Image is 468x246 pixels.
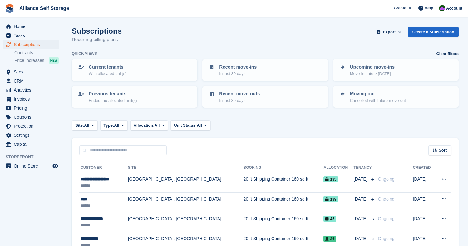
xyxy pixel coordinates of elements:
a: Alliance Self Storage [17,3,71,13]
a: menu [3,68,59,76]
img: Romilly Norton [439,5,445,11]
span: Tasks [14,31,51,40]
span: Help [425,5,433,11]
a: menu [3,22,59,31]
p: Cancelled with future move-out [350,97,406,104]
span: [DATE] [354,196,369,202]
a: menu [3,77,59,85]
span: Type: [104,122,114,129]
td: [GEOGRAPHIC_DATA], [GEOGRAPHIC_DATA] [128,173,244,193]
th: Customer [79,163,128,173]
td: 20 ft Shipping Container 160 sq ft [244,192,324,212]
td: 20 ft Shipping Container 160 sq ft [244,212,324,232]
p: Move-in date > [DATE] [350,71,395,77]
span: 139 [323,196,338,202]
span: Storefront [6,154,62,160]
td: [DATE] [413,173,435,193]
span: [DATE] [354,215,369,222]
a: Previous tenants Ended, no allocated unit(s) [72,87,197,107]
span: Ongoing [378,216,395,221]
span: All [197,122,202,129]
span: Ongoing [378,236,395,241]
a: Contracts [14,50,59,56]
span: All [114,122,119,129]
th: Booking [244,163,324,173]
span: All [84,122,89,129]
p: Moving out [350,90,406,97]
p: Recent move-ins [219,64,257,71]
a: Price increases NEW [14,57,59,64]
a: Current tenants With allocated unit(s) [72,60,197,80]
a: menu [3,122,59,130]
a: Moving out Cancelled with future move-out [334,87,458,107]
td: [DATE] [413,212,435,232]
span: Settings [14,131,51,140]
th: Tenancy [354,163,376,173]
a: Upcoming move-ins Move-in date > [DATE] [334,60,458,80]
a: Recent move-ins In last 30 days [203,60,327,80]
p: With allocated unit(s) [89,71,126,77]
img: stora-icon-8386f47178a22dfd0bd8f6a31ec36ba5ce8667c1dd55bd0f319d3a0aa187defe.svg [5,4,14,13]
a: menu [3,95,59,103]
span: Coupons [14,113,51,121]
a: menu [3,86,59,94]
button: Unit Status: All [170,120,210,130]
a: menu [3,31,59,40]
a: Clear filters [436,51,459,57]
h1: Subscriptions [72,27,122,35]
th: Created [413,163,435,173]
a: menu [3,104,59,112]
span: 45 [323,216,336,222]
p: Previous tenants [89,90,137,97]
a: Preview store [52,162,59,170]
td: [GEOGRAPHIC_DATA], [GEOGRAPHIC_DATA] [128,212,244,232]
span: Sort [439,147,447,154]
div: NEW [49,57,59,64]
a: menu [3,40,59,49]
span: Invoices [14,95,51,103]
p: In last 30 days [219,97,260,104]
td: [GEOGRAPHIC_DATA], [GEOGRAPHIC_DATA] [128,192,244,212]
p: Recent move-outs [219,90,260,97]
span: 135 [323,176,338,182]
span: All [155,122,160,129]
span: Sites [14,68,51,76]
span: Home [14,22,51,31]
span: Ongoing [378,196,395,201]
span: Create [394,5,406,11]
span: [DATE] [354,235,369,242]
h6: Quick views [72,51,97,56]
span: 26 [323,236,336,242]
span: Site: [75,122,84,129]
span: Analytics [14,86,51,94]
th: Site [128,163,244,173]
a: Create a Subscription [408,27,459,37]
a: menu [3,131,59,140]
button: Allocation: All [130,120,168,130]
span: [DATE] [354,176,369,182]
button: Export [376,27,403,37]
a: menu [3,140,59,149]
a: menu [3,162,59,170]
td: [DATE] [413,192,435,212]
span: Protection [14,122,51,130]
p: Current tenants [89,64,126,71]
th: Allocation [323,163,353,173]
span: Capital [14,140,51,149]
span: CRM [14,77,51,85]
button: Site: All [72,120,98,130]
a: Recent move-outs In last 30 days [203,87,327,107]
td: 20 ft Shipping Container 160 sq ft [244,173,324,193]
span: Allocation: [134,122,155,129]
span: Pricing [14,104,51,112]
span: Online Store [14,162,51,170]
a: menu [3,113,59,121]
p: Upcoming move-ins [350,64,395,71]
p: Ended, no allocated unit(s) [89,97,137,104]
span: Subscriptions [14,40,51,49]
p: Recurring billing plans [72,36,122,43]
span: Account [446,5,462,12]
span: Price increases [14,58,44,64]
button: Type: All [100,120,128,130]
span: Unit Status: [174,122,197,129]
